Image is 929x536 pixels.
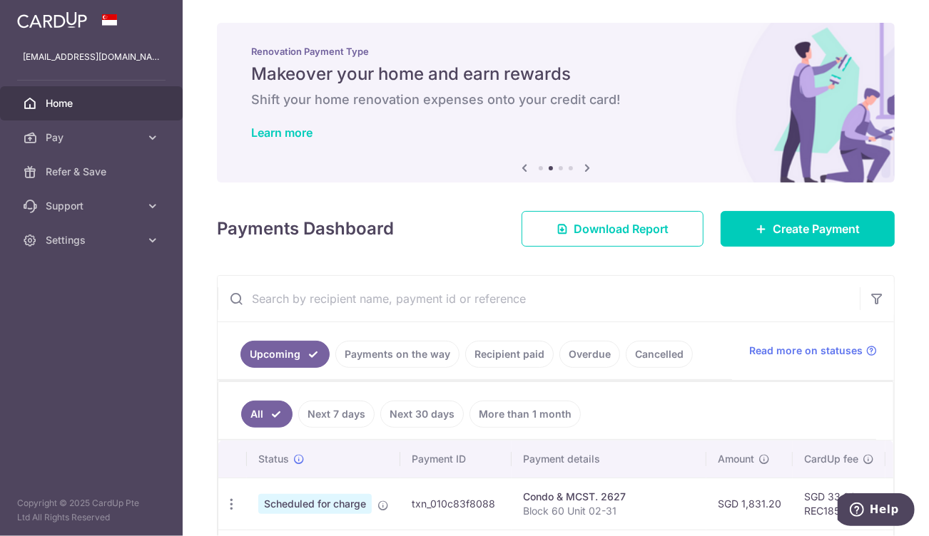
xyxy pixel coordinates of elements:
span: Pay [46,130,140,145]
a: Upcoming [240,341,330,368]
span: Refer & Save [46,165,140,179]
span: Download Report [574,220,669,237]
a: Cancelled [626,341,693,368]
th: Payment details [512,440,706,478]
iframe: Opens a widget where you can find more information [838,493,915,529]
span: Home [46,96,140,110]
span: Support [46,199,140,213]
p: Renovation Payment Type [251,46,861,57]
a: Recipient paid [465,341,554,368]
h5: Makeover your home and earn rewards [251,63,861,86]
a: Read more on statuses [749,344,877,358]
input: Search by recipient name, payment id or reference [218,276,860,321]
td: SGD 33.88 REC185 [793,478,885,530]
a: Next 30 days [380,401,464,428]
span: Scheduled for charge [258,494,372,514]
img: CardUp [17,11,87,29]
p: [EMAIL_ADDRESS][DOMAIN_NAME] [23,50,160,64]
span: Status [258,452,289,466]
a: Download Report [522,211,704,247]
a: All [241,401,293,428]
img: Renovation banner [217,23,895,182]
span: Read more on statuses [749,344,863,358]
h6: Shift your home renovation expenses onto your credit card! [251,91,861,108]
a: Payments on the way [335,341,460,368]
a: Create Payment [721,211,895,247]
a: Next 7 days [298,401,375,428]
span: CardUp fee [804,452,858,466]
span: Settings [46,233,140,247]
a: More than 1 month [469,401,581,428]
a: Overdue [559,341,620,368]
td: txn_010c83f8088 [400,478,512,530]
td: SGD 1,831.20 [706,478,793,530]
h4: Payments Dashboard [217,216,394,242]
p: Block 60 Unit 02-31 [523,504,695,518]
div: Condo & MCST. 2627 [523,490,695,504]
span: Amount [718,452,754,466]
span: Create Payment [773,220,860,237]
a: Learn more [251,125,313,140]
th: Payment ID [400,440,512,478]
